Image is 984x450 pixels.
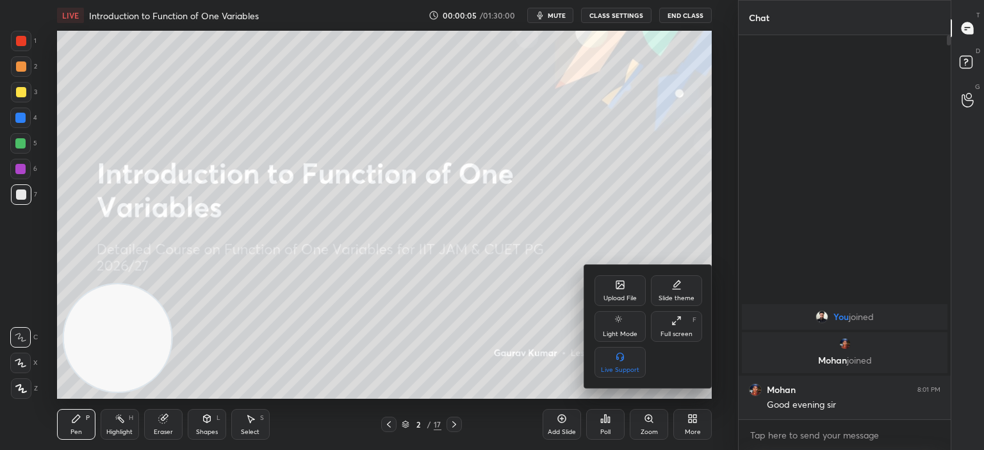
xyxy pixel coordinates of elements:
[659,295,694,301] div: Slide theme
[660,331,693,337] div: Full screen
[693,317,696,323] div: F
[603,331,637,337] div: Light Mode
[603,295,637,301] div: Upload File
[601,367,639,373] div: Live Support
